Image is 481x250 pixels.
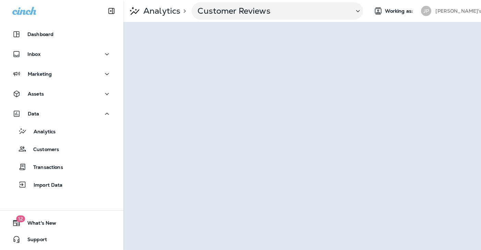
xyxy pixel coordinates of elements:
p: > [180,8,186,14]
p: Dashboard [27,32,53,37]
button: Transactions [7,160,117,174]
button: Analytics [7,124,117,138]
button: 12What's New [7,216,117,230]
p: Assets [28,91,44,97]
button: Marketing [7,67,117,81]
span: What's New [21,220,56,228]
p: Marketing [28,71,52,77]
p: Customer Reviews [197,6,348,16]
button: Dashboard [7,27,117,41]
div: JP [421,6,431,16]
button: Import Data [7,177,117,192]
p: Data [28,111,39,116]
p: Customers [26,147,59,153]
p: Import Data [27,182,63,189]
span: 12 [16,215,25,222]
button: Inbox [7,47,117,61]
p: Analytics [141,6,180,16]
span: Working as: [385,8,414,14]
button: Customers [7,142,117,156]
button: Data [7,107,117,121]
span: Support [21,237,47,245]
p: Inbox [27,51,40,57]
button: Collapse Sidebar [102,4,121,18]
button: Support [7,233,117,246]
p: Transactions [26,164,63,171]
button: Assets [7,87,117,101]
p: Analytics [27,129,56,135]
